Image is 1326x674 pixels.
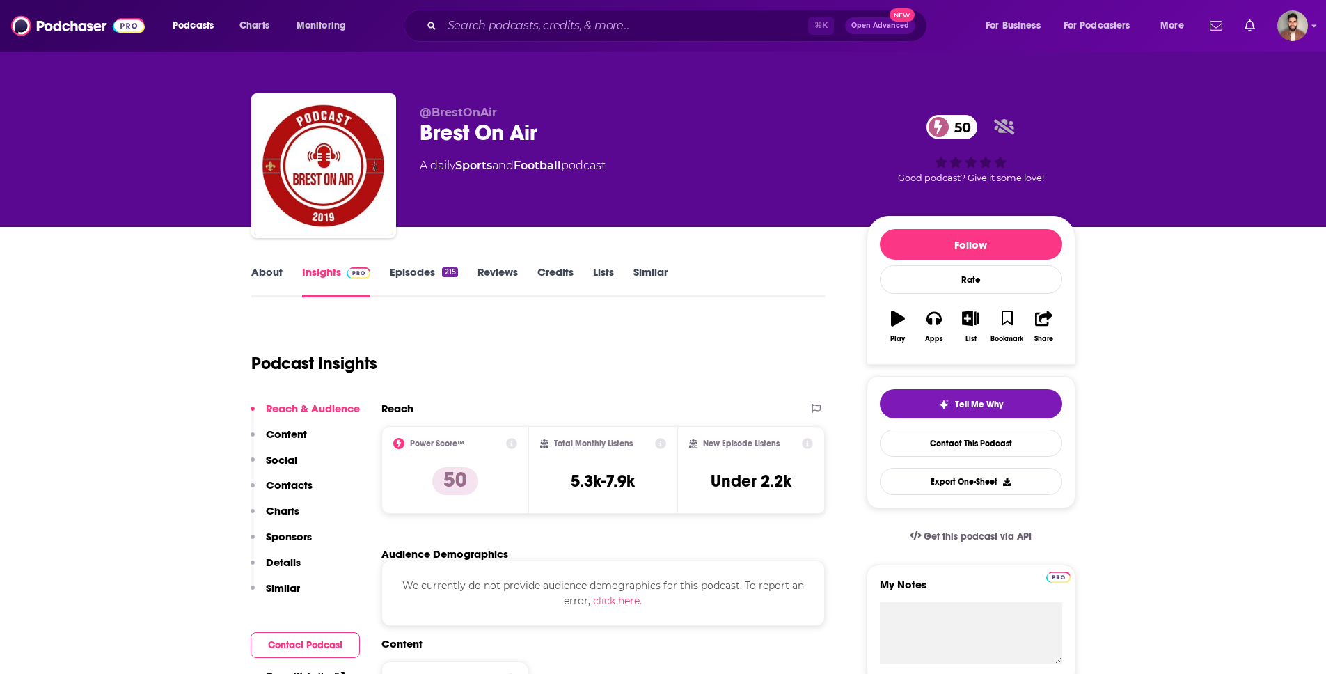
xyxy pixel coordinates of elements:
button: Details [251,556,301,581]
button: Sponsors [251,530,312,556]
span: Logged in as calmonaghan [1277,10,1308,41]
a: About [251,265,283,297]
button: Export One-Sheet [880,468,1062,495]
h1: Podcast Insights [251,353,377,374]
div: Play [890,335,905,343]
a: Show notifications dropdown [1204,14,1228,38]
button: Show profile menu [1277,10,1308,41]
div: Share [1034,335,1053,343]
span: Open Advanced [851,22,909,29]
button: open menu [163,15,232,37]
span: Podcasts [173,16,214,36]
div: Search podcasts, credits, & more... [417,10,940,42]
button: tell me why sparkleTell Me Why [880,389,1062,418]
button: Follow [880,229,1062,260]
img: Podchaser Pro [1046,572,1071,583]
h2: Content [381,637,814,650]
button: Reach & Audience [251,402,360,428]
button: open menu [1151,15,1201,37]
img: Brest On Air [254,96,393,235]
p: 50 [432,467,478,495]
p: Contacts [266,478,313,492]
a: InsightsPodchaser Pro [302,265,371,297]
a: Sports [455,159,492,172]
label: My Notes [880,578,1062,602]
span: @BrestOnAir [420,106,497,119]
button: Play [880,301,916,352]
a: Football [514,159,561,172]
button: click here. [593,593,642,609]
span: Tell Me Why [955,399,1003,410]
div: Rate [880,265,1062,294]
a: Contact This Podcast [880,430,1062,457]
span: New [890,8,915,22]
button: open menu [1055,15,1151,37]
div: 215 [442,267,457,277]
h3: Under 2.2k [711,471,791,492]
a: Charts [230,15,278,37]
img: User Profile [1277,10,1308,41]
h2: Total Monthly Listens [554,439,633,448]
span: For Business [986,16,1041,36]
span: Monitoring [297,16,346,36]
p: Sponsors [266,530,312,543]
a: Similar [633,265,668,297]
div: A daily podcast [420,157,606,174]
h2: Reach [381,402,413,415]
button: open menu [976,15,1058,37]
button: Social [251,453,297,479]
a: Show notifications dropdown [1239,14,1261,38]
h2: New Episode Listens [703,439,780,448]
a: Get this podcast via API [899,519,1043,554]
img: Podchaser Pro [347,267,371,279]
div: List [965,335,977,343]
div: Bookmark [990,335,1023,343]
span: ⌘ K [808,17,834,35]
span: More [1160,16,1184,36]
span: For Podcasters [1064,16,1130,36]
button: Contact Podcast [251,632,360,658]
span: Charts [239,16,269,36]
button: open menu [287,15,364,37]
a: Reviews [477,265,518,297]
button: Content [251,428,307,453]
img: tell me why sparkle [938,399,949,410]
div: 50Good podcast? Give it some love! [867,106,1075,192]
a: Lists [593,265,614,297]
p: Charts [266,504,299,517]
h3: 5.3k-7.9k [571,471,635,492]
span: 50 [940,115,978,139]
p: Similar [266,581,300,595]
button: Similar [251,581,300,607]
a: Pro website [1046,570,1071,583]
p: Reach & Audience [266,402,360,415]
h2: Audience Demographics [381,547,508,561]
button: Contacts [251,478,313,504]
button: Share [1025,301,1061,352]
span: Good podcast? Give it some love! [898,173,1044,183]
span: and [492,159,514,172]
button: Charts [251,504,299,530]
button: Bookmark [989,301,1025,352]
div: Apps [925,335,943,343]
a: Episodes215 [390,265,457,297]
p: Details [266,556,301,569]
p: Social [266,453,297,467]
a: 50 [926,115,978,139]
span: Get this podcast via API [924,531,1032,542]
a: Credits [537,265,574,297]
button: List [952,301,988,352]
button: Open AdvancedNew [845,17,915,34]
h2: Power Score™ [410,439,464,448]
p: Content [266,428,307,441]
input: Search podcasts, credits, & more... [442,15,808,37]
button: Apps [916,301,952,352]
span: We currently do not provide audience demographics for this podcast. To report an error, [402,579,804,607]
img: Podchaser - Follow, Share and Rate Podcasts [11,13,145,39]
